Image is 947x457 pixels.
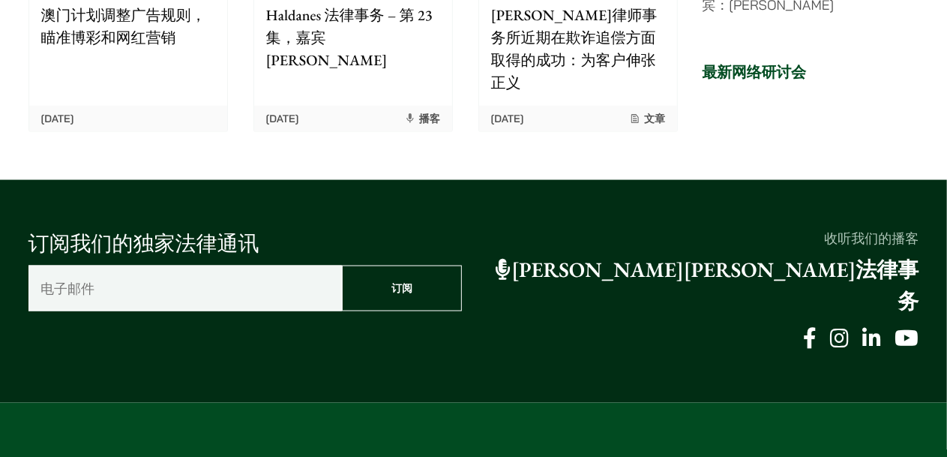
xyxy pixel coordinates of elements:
[342,266,462,311] input: 订阅
[491,112,524,125] font: [DATE]
[419,112,440,125] font: 播客
[703,62,807,82] font: 最新网络研讨会
[41,5,206,47] font: 澳门计划调整广告规则，瞄准博彩和网红营销
[496,257,919,315] a: [PERSON_NAME][PERSON_NAME]法律事务
[491,5,658,92] font: [PERSON_NAME]律师事务所近期在欺诈追偿方面取得的成功：为客户伸张正义
[644,112,665,125] font: 文章
[511,257,919,315] font: [PERSON_NAME][PERSON_NAME]法律事务
[41,112,74,125] font: [DATE]
[825,230,919,247] font: 收听我们的播客
[266,5,433,70] font: Haldanes 法律事务 – 第 23 集，嘉宾 [PERSON_NAME]
[28,230,259,257] font: 订阅我们的独家法律通讯
[28,266,343,311] input: 电子邮件
[266,112,299,125] font: [DATE]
